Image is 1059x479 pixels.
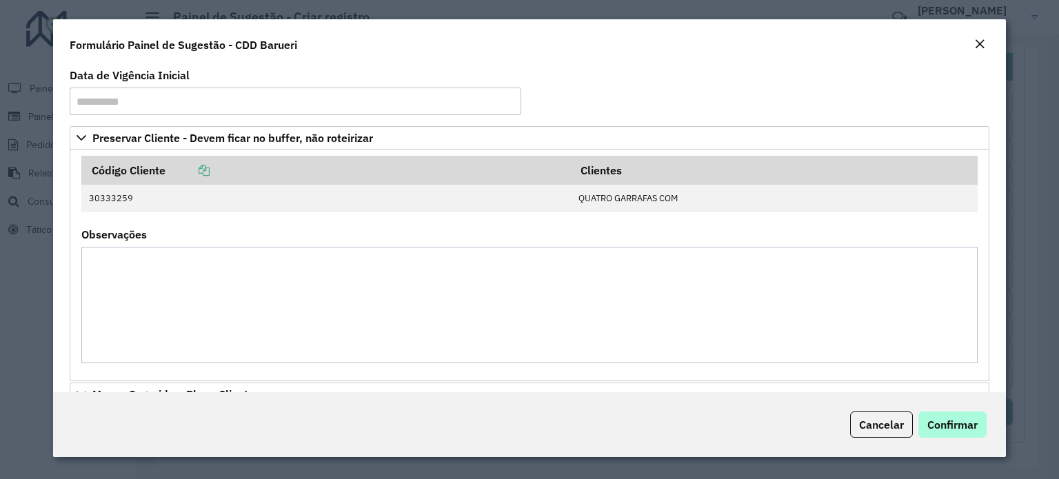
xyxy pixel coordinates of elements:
[572,156,978,185] th: Clientes
[70,67,190,83] label: Data de Vigência Inicial
[918,411,987,438] button: Confirmar
[70,383,989,406] a: Mapas Sugeridos: Placa-Cliente
[81,185,571,212] td: 30333259
[850,411,913,438] button: Cancelar
[81,156,571,185] th: Código Cliente
[70,37,297,53] h4: Formulário Painel de Sugestão - CDD Barueri
[70,126,989,150] a: Preservar Cliente - Devem ficar no buffer, não roteirizar
[974,39,985,50] em: Fechar
[572,185,978,212] td: QUATRO GARRAFAS COM
[92,389,254,400] span: Mapas Sugeridos: Placa-Cliente
[970,36,989,54] button: Close
[81,226,147,243] label: Observações
[165,163,210,177] a: Copiar
[70,150,989,381] div: Preservar Cliente - Devem ficar no buffer, não roteirizar
[859,418,904,431] span: Cancelar
[92,132,373,143] span: Preservar Cliente - Devem ficar no buffer, não roteirizar
[927,418,978,431] span: Confirmar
